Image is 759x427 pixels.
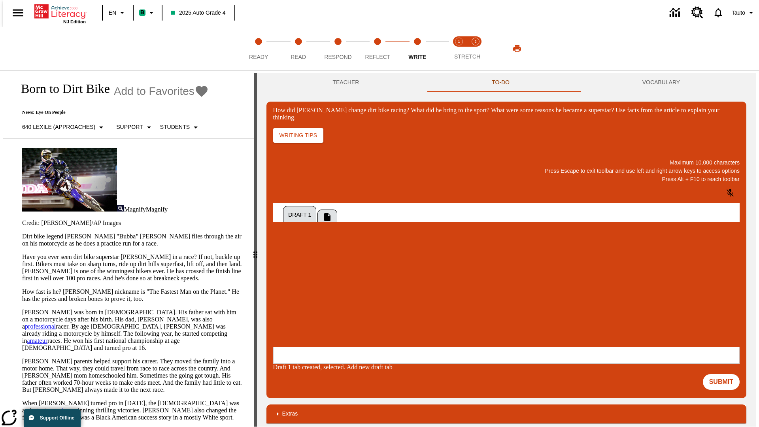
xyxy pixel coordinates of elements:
[365,54,391,60] span: Reflect
[291,54,306,60] span: Read
[160,123,190,131] p: Students
[116,123,143,131] p: Support
[732,9,745,17] span: Tauto
[273,167,740,175] p: Press Escape to exit toolbar and use left and right arrow keys to access options
[273,175,740,183] p: Press Alt + F10 to reach toolbar
[22,358,244,393] p: [PERSON_NAME] parents helped support his career. They moved the family into a motor home. That wa...
[3,6,115,21] body: How did Stewart change dirt bike racing? What did he bring to the sport? What were some reasons h...
[273,107,740,121] div: How did [PERSON_NAME] change dirt bike racing? What did he bring to the sport? What were some rea...
[464,27,487,70] button: Stretch Respond step 2 of 2
[113,120,157,134] button: Scaffolds, Support
[22,309,244,351] p: [PERSON_NAME] was born in [DEMOGRAPHIC_DATA]. His father sat with him on a motorcycle days after ...
[275,27,321,70] button: Read step 2 of 5
[729,6,759,20] button: Profile/Settings
[504,42,530,56] button: Print
[105,6,130,20] button: Language: EN, Select a language
[665,2,687,24] a: Data Center
[22,219,244,227] p: Credit: [PERSON_NAME]/AP Images
[109,9,116,17] span: EN
[454,53,480,60] span: STRETCH
[22,400,244,421] p: When [PERSON_NAME] turned pro in [DATE], the [DEMOGRAPHIC_DATA] was an instant , winning thrillin...
[63,19,86,24] span: NJ Edition
[317,210,337,224] button: Add New Draft
[22,148,117,212] img: Motocross racer James Stewart flies through the air on his dirt bike.
[254,73,257,427] div: Press Enter or Spacebar and then press right and left arrow keys to move the slider
[355,27,400,70] button: Reflect step 4 of 5
[282,410,298,418] p: Extras
[273,159,740,167] p: Maximum 10,000 characters
[24,409,81,427] button: Support Offline
[283,206,316,224] button: Draft 1
[114,84,209,98] button: Add to Favorites - Born to Dirt Bike
[474,40,476,43] text: 2
[703,374,740,390] button: Submit
[408,54,426,60] span: Write
[6,1,30,25] button: Open side menu
[22,123,95,131] p: 640 Lexile (Approaches)
[19,120,109,134] button: Select Lexile, 640 Lexile (Approaches)
[249,54,268,60] span: Ready
[22,253,244,282] p: Have you ever seen dirt bike superstar [PERSON_NAME] in a race? If not, buckle up first. Bikers m...
[708,2,729,23] a: Notifications
[266,73,426,92] button: Teacher
[273,203,740,364] div: Draft 1
[324,54,351,60] span: Respond
[34,3,86,24] div: Home
[576,73,746,92] button: VOCABULARY
[273,128,323,143] button: Writing Tips
[25,323,56,330] a: professional
[447,27,470,70] button: Stretch Read step 1 of 2
[257,73,756,427] div: activity
[124,206,146,213] span: Magnify
[13,110,209,115] p: News: Eye On People
[425,73,576,92] button: TO-DO
[395,27,440,70] button: Write step 5 of 5
[236,27,281,70] button: Ready step 1 of 5
[47,407,70,414] a: sensation
[458,40,460,43] text: 1
[282,203,717,224] div: Tab Group
[721,183,740,202] button: Click to activate and allow voice recognition
[273,364,740,371] div: Draft 1 tab created, selected. Add new draft tab
[3,73,254,423] div: reading
[266,404,746,423] div: Extras
[22,288,244,302] p: How fast is he? [PERSON_NAME] nickname is "The Fastest Man on the Planet." He has the prizes and ...
[136,6,159,20] button: Boost Class color is mint green. Change class color
[146,206,168,213] span: Magnify
[3,6,115,21] p: One change [PERSON_NAME] brought to dirt bike racing was…
[117,205,124,212] img: Magnify
[22,233,244,247] p: Dirt bike legend [PERSON_NAME] "Bubba" [PERSON_NAME] flies through the air on his motorcycle as h...
[114,85,194,98] span: Add to Favorites
[13,81,110,96] h1: Born to Dirt Bike
[266,73,746,92] div: Instructional Panel Tabs
[687,2,708,23] a: Resource Center, Will open in new tab
[315,27,361,70] button: Respond step 3 of 5
[171,9,226,17] span: 2025 Auto Grade 4
[27,337,47,344] a: amateur
[140,8,144,17] span: B
[157,120,204,134] button: Select Student
[40,415,74,421] span: Support Offline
